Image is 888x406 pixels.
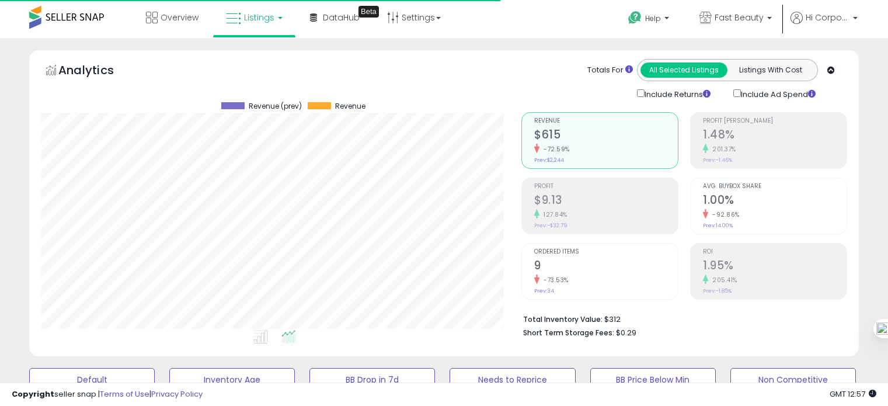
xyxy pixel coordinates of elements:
small: 205.41% [708,276,737,284]
span: 2025-08-13 12:57 GMT [830,388,876,400]
h2: 1.48% [703,128,847,144]
span: Listings [244,12,274,23]
small: Prev: $2,244 [534,157,564,164]
small: 127.84% [539,210,567,219]
a: Help [619,2,681,38]
h2: $615 [534,128,678,144]
button: Non Competitive [730,368,856,391]
span: ROI [703,249,847,255]
span: $0.29 [616,327,636,338]
span: Profit [PERSON_NAME] [703,118,847,124]
li: $312 [523,311,838,325]
h5: Analytics [58,62,137,81]
span: Help [645,13,661,23]
span: Revenue [335,102,365,110]
h2: 1.95% [703,259,847,275]
span: Avg. Buybox Share [703,183,847,190]
a: Terms of Use [100,388,149,400]
small: -72.59% [539,145,570,154]
div: Include Returns [628,87,725,100]
button: Default [29,368,155,391]
small: -73.53% [539,276,569,284]
span: Fast Beauty [715,12,764,23]
small: -92.86% [708,210,740,219]
span: Revenue (prev) [249,102,302,110]
button: Listings With Cost [727,63,814,78]
small: Prev: 34 [534,287,554,294]
span: DataHub [323,12,360,23]
span: Profit [534,183,678,190]
h2: $9.13 [534,193,678,209]
span: Overview [161,12,199,23]
button: All Selected Listings [640,63,727,78]
button: Inventory Age [169,368,295,391]
button: BB Drop in 7d [309,368,435,391]
small: 201.37% [708,145,736,154]
h2: 9 [534,259,678,275]
small: Prev: 14.00% [703,222,733,229]
button: BB Price Below Min [590,368,716,391]
div: Tooltip anchor [358,6,379,18]
button: Needs to Reprice [450,368,575,391]
div: seller snap | | [12,389,203,400]
b: Short Term Storage Fees: [523,328,614,338]
small: Prev: -1.46% [703,157,732,164]
div: Totals For [587,65,633,76]
span: Ordered Items [534,249,678,255]
h2: 1.00% [703,193,847,209]
a: Hi Corporate [791,12,858,38]
span: Hi Corporate [806,12,849,23]
b: Total Inventory Value: [523,314,603,324]
a: Privacy Policy [151,388,203,400]
i: Get Help [628,11,642,25]
strong: Copyright [12,388,54,400]
div: Include Ad Spend [725,87,834,100]
small: Prev: -1.85% [703,287,732,294]
span: Revenue [534,118,678,124]
small: Prev: -$32.79 [534,222,567,229]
